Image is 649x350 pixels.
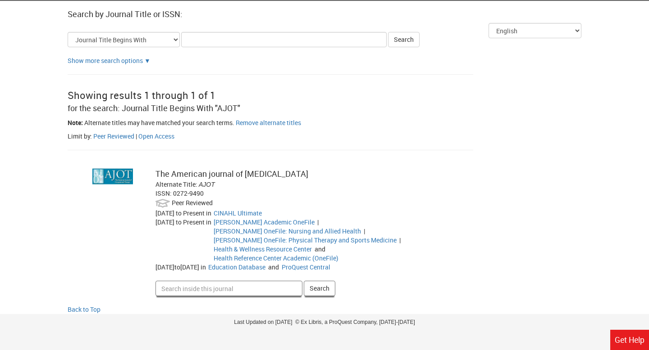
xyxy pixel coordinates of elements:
button: Search [304,281,335,296]
span: Showing results 1 through 1 of 1 [68,89,215,102]
span: Peer Reviewed [172,198,213,207]
span: to [174,263,180,271]
span: | [362,227,366,235]
span: | [398,236,402,244]
a: Show more search options [68,56,143,65]
a: Go to Gale OneFile: Nursing and Allied Health [214,227,361,235]
span: to Present [176,218,205,226]
span: to Present [176,209,205,217]
span: | [316,218,320,226]
a: Go to Gale OneFile: Physical Therapy and Sports Medicine [214,236,397,244]
span: and [267,263,280,271]
a: Go to Gale Academic OneFile [214,218,315,226]
a: Go to ProQuest Central [282,263,330,271]
span: and [313,245,327,253]
span: Alternate Title: [155,180,197,188]
div: ISSN: 0272-9490 [155,189,450,198]
a: Go to Education Database [208,263,265,271]
button: Search [388,32,420,47]
div: [DATE] [155,218,214,263]
h2: Search by Journal Title or ISSN: [68,10,581,19]
div: The American journal of [MEDICAL_DATA] [155,168,450,180]
a: Go to Health & Wellness Resource Center [214,245,312,253]
a: Filter by peer open access [138,132,174,140]
span: for the search: Journal Title Begins With "AJOT" [68,103,240,113]
span: in [201,263,206,271]
input: Search inside this journal [155,281,302,296]
div: [DATE] [DATE] [155,263,208,272]
a: Go to Health Reference Center Academic (OneFile) [214,254,338,262]
span: Limit by: [68,132,92,140]
span: in [206,218,211,226]
a: Remove alternate titles [236,118,301,127]
span: | [136,132,137,140]
img: Peer Reviewed: [155,198,170,209]
a: Get Help [610,330,649,350]
a: Back to Top [68,305,581,314]
a: Filter by peer reviewed [93,132,134,140]
a: Go to CINAHL Ultimate [214,209,262,217]
span: AJOT [199,181,215,188]
span: Note: [68,118,83,127]
span: Alternate titles may have matched your search terms. [84,118,234,127]
img: cover image for: The American journal of occupational therapy [92,168,133,184]
a: Show more search options [144,56,151,65]
span: in [206,209,211,217]
div: [DATE] [155,209,214,218]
